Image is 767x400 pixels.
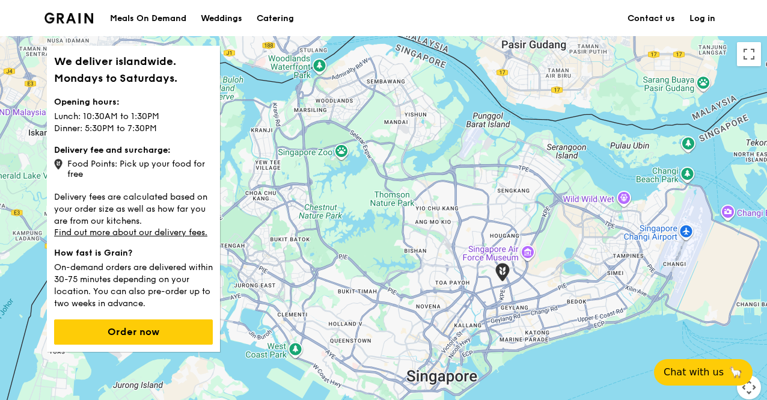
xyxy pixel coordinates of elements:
p: Lunch: 10:30AM to 1:30PM Dinner: 5:30PM to 7:30PM [54,108,213,135]
a: Find out more about our delivery fees. [54,227,207,238]
strong: Opening hours: [54,97,120,107]
button: Chat with us🦙 [654,359,753,386]
img: icon-grain-marker.0ca718ca.png [54,159,63,170]
button: Toggle fullscreen view [737,42,761,66]
a: Weddings [194,1,249,37]
a: Order now [54,327,213,337]
span: Chat with us [664,365,724,380]
h1: We deliver islandwide. Mondays to Saturdays. [54,53,213,87]
strong: How fast is Grain? [54,248,132,258]
span: 🦙 [729,365,743,380]
button: Map camera controls [737,375,761,399]
strong: Delivery fee and surcharge: [54,145,171,155]
a: Catering [249,1,301,37]
div: Weddings [201,1,242,37]
p: Delivery fees are calculated based on your order size as well as how far you are from our kitchens. [54,189,213,227]
button: Order now [54,319,213,345]
a: Log in [682,1,723,37]
div: Catering [257,1,294,37]
div: Meals On Demand [110,1,186,37]
img: Grain [44,13,93,23]
div: Food Points: Pick up your food for free [54,156,213,179]
a: Contact us [620,1,682,37]
p: On-demand orders are delivered within 30-75 minutes depending on your location. You can also pre-... [54,259,213,310]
